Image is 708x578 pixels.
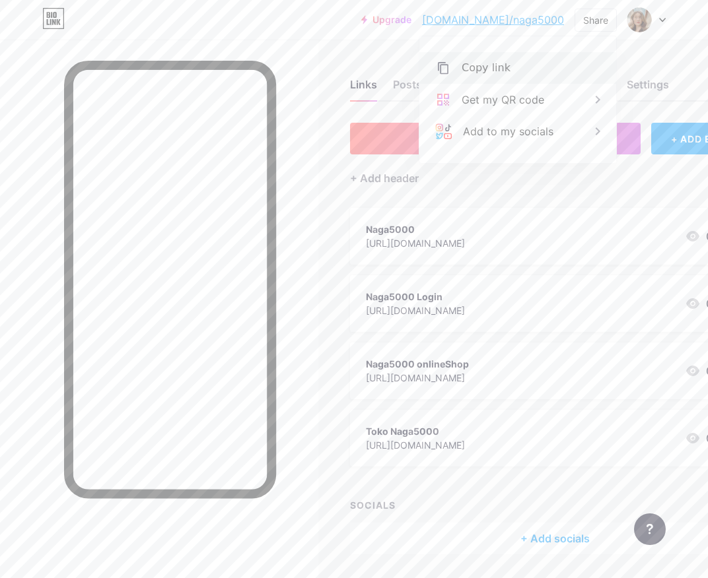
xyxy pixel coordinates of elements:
[462,60,511,76] div: Copy link
[422,12,564,28] a: [DOMAIN_NAME]/naga5000
[463,123,553,139] div: Add to my socials
[366,357,469,371] div: Naga5000 onlineShop
[627,7,652,32] img: naga5000
[366,371,469,385] div: [URL][DOMAIN_NAME]
[583,13,608,27] div: Share
[366,304,465,317] div: [URL][DOMAIN_NAME]
[462,92,544,108] div: Get my QR code
[627,77,669,100] div: Settings
[350,77,377,100] div: Links
[361,15,411,25] a: Upgrade
[366,438,465,452] div: [URL][DOMAIN_NAME]
[366,222,465,236] div: Naga5000
[366,236,465,250] div: [URL][DOMAIN_NAME]
[350,170,419,186] div: + Add header
[366,424,465,438] div: Toko Naga5000
[393,77,422,100] div: Posts
[366,290,465,304] div: Naga5000 Login
[350,123,641,154] button: + ADD LINK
